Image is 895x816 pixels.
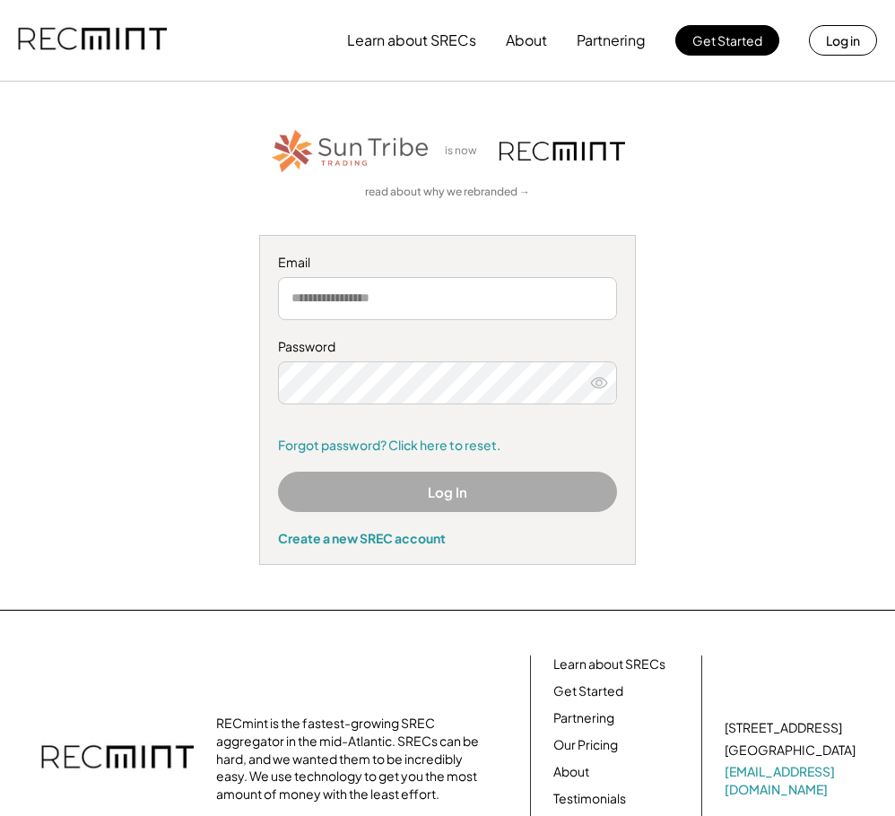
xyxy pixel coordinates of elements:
button: Get Started [675,25,779,56]
a: Testimonials [553,790,626,808]
a: Get Started [553,682,623,700]
div: [STREET_ADDRESS] [725,719,842,737]
a: [EMAIL_ADDRESS][DOMAIN_NAME] [725,763,859,798]
button: Learn about SRECs [347,22,476,58]
a: Partnering [553,709,614,727]
a: read about why we rebranded → [365,185,530,200]
div: Password [278,338,617,356]
a: Forgot password? Click here to reset. [278,437,617,455]
button: About [506,22,547,58]
button: Partnering [577,22,646,58]
img: STT_Horizontal_Logo%2B-%2BColor.png [270,126,431,176]
div: Email [278,254,617,272]
a: About [553,763,589,781]
div: is now [440,143,491,159]
a: Learn about SRECs [553,655,665,673]
a: Our Pricing [553,736,618,754]
img: recmint-logotype%403x.png [18,10,167,71]
div: RECmint is the fastest-growing SREC aggregator in the mid-Atlantic. SRECs can be hard, and we wan... [216,715,485,803]
div: Create a new SREC account [278,530,617,546]
img: recmint-logotype%403x.png [41,727,194,790]
button: Log in [809,25,877,56]
button: Log In [278,472,617,512]
img: recmint-logotype%403x.png [500,142,625,161]
div: [GEOGRAPHIC_DATA] [725,742,856,760]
